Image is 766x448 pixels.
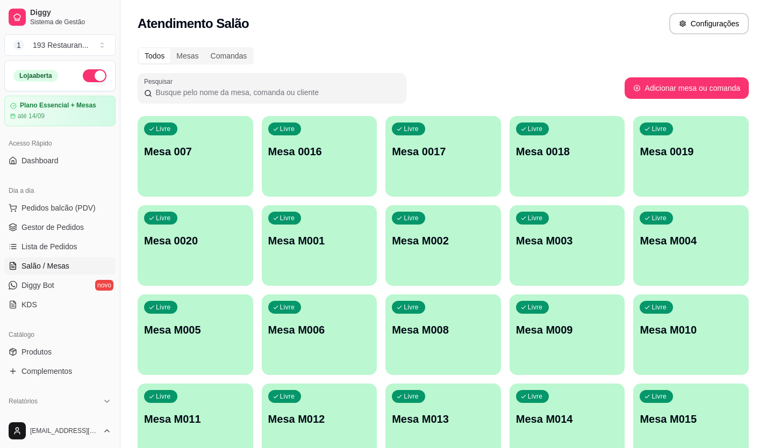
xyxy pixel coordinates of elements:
[385,116,501,197] button: LivreMesa 0017
[404,214,419,222] p: Livre
[4,34,116,56] button: Select a team
[640,144,742,159] p: Mesa 0019
[516,411,619,427] p: Mesa M014
[4,4,116,30] a: DiggySistema de Gestão
[262,205,377,286] button: LivreMesa M001
[13,40,24,50] span: 1
[4,219,116,236] a: Gestor de Pedidos
[392,411,495,427] p: Mesa M013
[30,8,111,18] span: Diggy
[4,296,116,313] a: KDS
[144,77,176,86] label: Pesquisar
[510,294,625,375] button: LivreMesa M009
[516,144,619,159] p: Mesa 0018
[22,155,59,166] span: Dashboard
[262,294,377,375] button: LivreMesa M006
[268,322,371,337] p: Mesa M006
[268,233,371,248] p: Mesa M001
[33,40,89,50] div: 193 Restauran ...
[392,322,495,337] p: Mesa M008
[156,125,171,133] p: Livre
[139,48,170,63] div: Todos
[669,13,749,34] button: Configurações
[528,214,543,222] p: Livre
[652,303,667,312] p: Livre
[170,48,204,63] div: Mesas
[4,343,116,360] a: Produtos
[138,294,253,375] button: LivreMesa M005
[138,116,253,197] button: LivreMesa 007
[30,427,98,435] span: [EMAIL_ADDRESS][DOMAIN_NAME]
[268,411,371,427] p: Mesa M012
[280,125,295,133] p: Livre
[144,144,247,159] p: Mesa 007
[652,125,667,133] p: Livre
[652,392,667,401] p: Livre
[22,222,84,233] span: Gestor de Pedidos
[528,303,543,312] p: Livre
[392,144,495,159] p: Mesa 0017
[4,238,116,255] a: Lista de Pedidos
[640,233,742,248] p: Mesa M004
[4,152,116,169] a: Dashboard
[4,363,116,380] a: Complementos
[205,48,253,63] div: Comandas
[4,135,116,152] div: Acesso Rápido
[144,411,247,427] p: Mesa M011
[156,214,171,222] p: Livre
[9,397,38,406] span: Relatórios
[22,261,69,271] span: Salão / Mesas
[404,303,419,312] p: Livre
[262,116,377,197] button: LivreMesa 0016
[4,410,116,427] a: Relatórios de vendas
[392,233,495,248] p: Mesa M002
[625,77,749,99] button: Adicionar mesa ou comanda
[652,214,667,222] p: Livre
[22,299,37,310] span: KDS
[528,392,543,401] p: Livre
[404,125,419,133] p: Livre
[4,326,116,343] div: Catálogo
[280,392,295,401] p: Livre
[144,233,247,248] p: Mesa 0020
[280,303,295,312] p: Livre
[633,294,749,375] button: LivreMesa M010
[640,411,742,427] p: Mesa M015
[633,116,749,197] button: LivreMesa 0019
[4,96,116,126] a: Plano Essencial + Mesasaté 14/09
[156,392,171,401] p: Livre
[528,125,543,133] p: Livre
[4,199,116,216] button: Pedidos balcão (PDV)
[268,144,371,159] p: Mesa 0016
[510,116,625,197] button: LivreMesa 0018
[633,205,749,286] button: LivreMesa M004
[4,277,116,294] a: Diggy Botnovo
[30,18,111,26] span: Sistema de Gestão
[22,203,96,213] span: Pedidos balcão (PDV)
[20,102,96,110] article: Plano Essencial + Mesas
[152,87,400,98] input: Pesquisar
[510,205,625,286] button: LivreMesa M003
[280,214,295,222] p: Livre
[18,112,45,120] article: até 14/09
[640,322,742,337] p: Mesa M010
[516,322,619,337] p: Mesa M009
[144,322,247,337] p: Mesa M005
[22,366,72,377] span: Complementos
[138,205,253,286] button: LivreMesa 0020
[22,346,52,357] span: Produtos
[13,70,58,82] div: Loja aberta
[138,15,249,32] h2: Atendimento Salão
[22,241,77,252] span: Lista de Pedidos
[385,294,501,375] button: LivreMesa M008
[22,413,92,424] span: Relatórios de vendas
[385,205,501,286] button: LivreMesa M002
[83,69,106,82] button: Alterar Status
[156,303,171,312] p: Livre
[4,257,116,274] a: Salão / Mesas
[4,418,116,444] button: [EMAIL_ADDRESS][DOMAIN_NAME]
[22,280,54,291] span: Diggy Bot
[516,233,619,248] p: Mesa M003
[404,392,419,401] p: Livre
[4,182,116,199] div: Dia a dia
